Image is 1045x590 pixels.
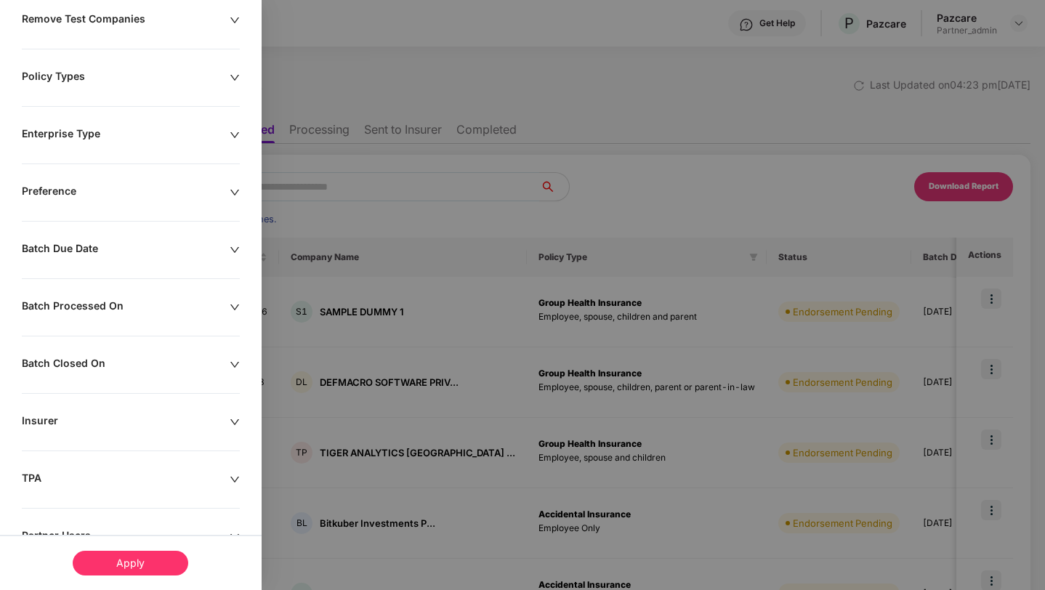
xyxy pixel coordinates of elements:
div: Enterprise Type [22,127,230,143]
div: TPA [22,472,230,488]
span: down [230,245,240,255]
div: Insurer [22,414,230,430]
div: Batch Closed On [22,357,230,373]
div: Policy Types [22,70,230,86]
div: Partner Users [22,529,230,545]
span: down [230,302,240,312]
div: Batch Processed On [22,299,230,315]
div: Preference [22,185,230,201]
span: down [230,187,240,198]
span: down [230,474,240,485]
div: Batch Due Date [22,242,230,258]
span: down [230,360,240,370]
span: down [230,130,240,140]
span: down [230,532,240,542]
span: down [230,73,240,83]
span: down [230,417,240,427]
div: Remove Test Companies [22,12,230,28]
span: down [230,15,240,25]
div: Apply [73,551,188,575]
